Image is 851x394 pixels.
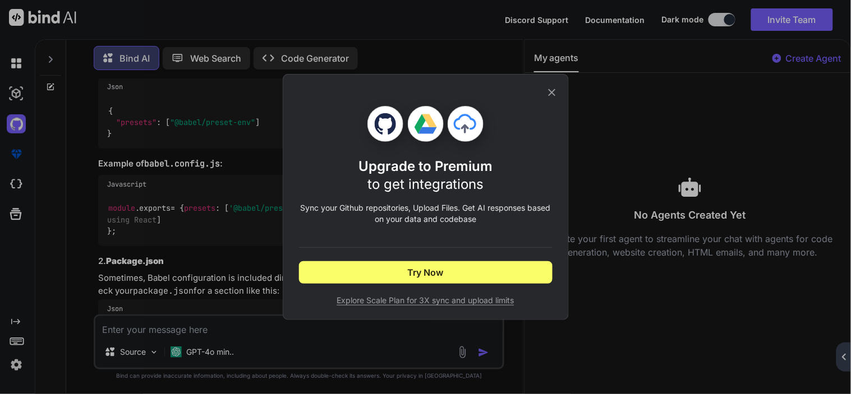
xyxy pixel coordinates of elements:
[299,202,553,225] p: Sync your Github repositories, Upload Files. Get AI responses based on your data and codebase
[358,157,493,193] h1: Upgrade to Premium
[367,176,484,192] span: to get integrations
[299,295,553,306] span: Explore Scale Plan for 3X sync and upload limits
[408,266,444,279] span: Try Now
[299,261,553,284] button: Try Now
